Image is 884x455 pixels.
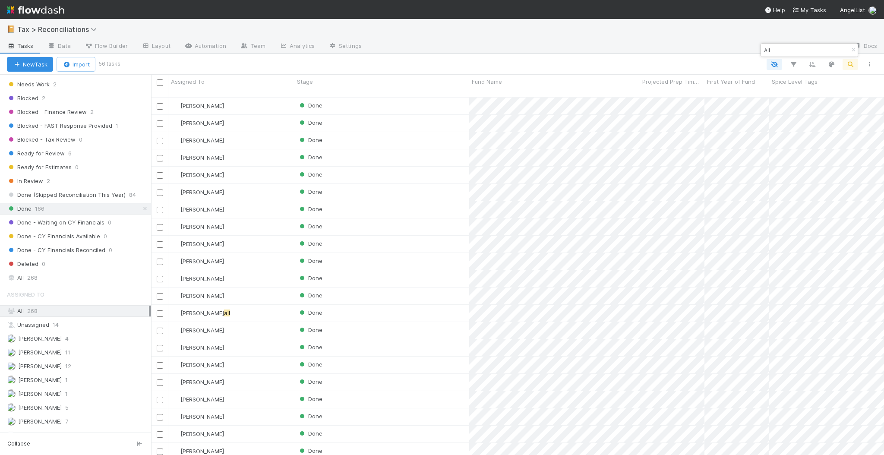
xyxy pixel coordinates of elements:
[180,327,224,334] span: [PERSON_NAME]
[172,310,179,316] img: avatar_cfa6ccaa-c7d9-46b3-b608-2ec56ecf97ad.png
[7,190,126,200] span: Done (Skipped Reconciliation This Year)
[308,361,322,368] span: Done
[172,223,179,230] img: avatar_85833754-9fc2-4f19-a44b-7938606ee299.png
[157,103,163,110] input: Toggle Row Selected
[172,413,179,420] img: avatar_85833754-9fc2-4f19-a44b-7938606ee299.png
[308,119,322,126] span: Done
[18,349,62,356] span: [PERSON_NAME]
[180,154,224,161] span: [PERSON_NAME]
[172,430,179,437] img: avatar_85833754-9fc2-4f19-a44b-7938606ee299.png
[180,379,224,385] span: [PERSON_NAME]
[157,431,163,438] input: Toggle Row Selected
[90,107,94,117] span: 2
[308,430,322,437] span: Done
[7,107,87,117] span: Blocked - Finance Review
[180,137,224,144] span: [PERSON_NAME]
[308,154,322,161] span: Done
[157,224,163,231] input: Toggle Row Selected
[7,306,149,316] div: All
[18,376,62,383] span: [PERSON_NAME]
[224,310,230,316] mark: all
[35,203,44,214] span: 166
[792,6,826,13] span: My Tasks
[7,57,53,72] button: NewTask
[297,77,313,86] span: Stage
[7,217,104,228] span: Done - Waiting on CY Financials
[7,120,112,131] span: Blocked - FAST Response Provided
[172,137,179,144] img: avatar_85833754-9fc2-4f19-a44b-7938606ee299.png
[172,344,179,351] img: avatar_37569647-1c78-4889-accf-88c08d42a236.png
[27,307,38,314] span: 268
[308,309,322,316] span: Done
[109,245,112,256] span: 0
[472,77,502,86] span: Fund Name
[18,418,62,425] span: [PERSON_NAME]
[108,217,111,228] span: 0
[79,134,82,145] span: 0
[65,375,68,385] span: 1
[7,148,65,159] span: Ready for Review
[18,404,62,411] span: [PERSON_NAME]
[172,361,179,368] img: avatar_85833754-9fc2-4f19-a44b-7938606ee299.png
[65,416,68,427] span: 7
[308,205,322,212] span: Done
[180,396,224,403] span: [PERSON_NAME]
[308,136,322,143] span: Done
[7,41,34,50] span: Tasks
[157,79,163,86] input: Toggle All Rows Selected
[7,286,44,303] span: Assigned To
[180,292,224,299] span: [PERSON_NAME]
[7,272,149,283] div: All
[308,188,322,195] span: Done
[157,345,163,351] input: Toggle Row Selected
[180,344,224,351] span: [PERSON_NAME]
[7,376,16,384] img: avatar_fee1282a-8af6-4c79-b7c7-bf2cfad99775.png
[157,379,163,386] input: Toggle Row Selected
[308,257,322,264] span: Done
[7,162,72,173] span: Ready for Estimates
[180,448,224,455] span: [PERSON_NAME]
[104,231,107,242] span: 0
[172,327,179,334] img: avatar_85833754-9fc2-4f19-a44b-7938606ee299.png
[116,120,118,131] span: 1
[308,447,322,454] span: Done
[65,402,69,413] span: 5
[7,245,105,256] span: Done - CY Financials Reconciled
[157,207,163,213] input: Toggle Row Selected
[308,223,322,230] span: Done
[762,45,849,55] input: Search...
[308,171,322,178] span: Done
[157,449,163,455] input: Toggle Row Selected
[180,120,224,126] span: [PERSON_NAME]
[308,344,322,351] span: Done
[7,134,76,145] span: Blocked - Tax Review
[180,189,224,196] span: [PERSON_NAME]
[47,176,50,186] span: 2
[7,203,32,214] span: Done
[135,40,177,54] a: Layout
[172,379,179,385] img: avatar_85833754-9fc2-4f19-a44b-7938606ee299.png
[233,40,272,54] a: Team
[308,275,322,281] span: Done
[85,41,128,50] span: Flow Builder
[157,155,163,161] input: Toggle Row Selected
[172,258,179,265] img: avatar_37569647-1c78-4889-accf-88c08d42a236.png
[53,79,57,90] span: 2
[157,138,163,144] input: Toggle Row Selected
[172,189,179,196] img: avatar_85833754-9fc2-4f19-a44b-7938606ee299.png
[129,190,136,200] span: 84
[180,430,224,437] span: [PERSON_NAME]
[68,148,72,159] span: 6
[172,171,179,178] img: avatar_85833754-9fc2-4f19-a44b-7938606ee299.png
[65,347,70,358] span: 11
[172,396,179,403] img: avatar_85833754-9fc2-4f19-a44b-7938606ee299.png
[172,206,179,213] img: avatar_85833754-9fc2-4f19-a44b-7938606ee299.png
[7,259,38,269] span: Deleted
[7,348,16,357] img: avatar_04ed6c9e-3b93-401c-8c3a-8fad1b1fc72c.png
[180,171,224,178] span: [PERSON_NAME]
[172,292,179,299] img: avatar_85833754-9fc2-4f19-a44b-7938606ee299.png
[57,57,95,72] button: Import
[308,240,322,247] span: Done
[7,403,16,412] img: avatar_e41e7ae5-e7d9-4d8d-9f56-31b0d7a2f4fd.png
[65,333,69,344] span: 4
